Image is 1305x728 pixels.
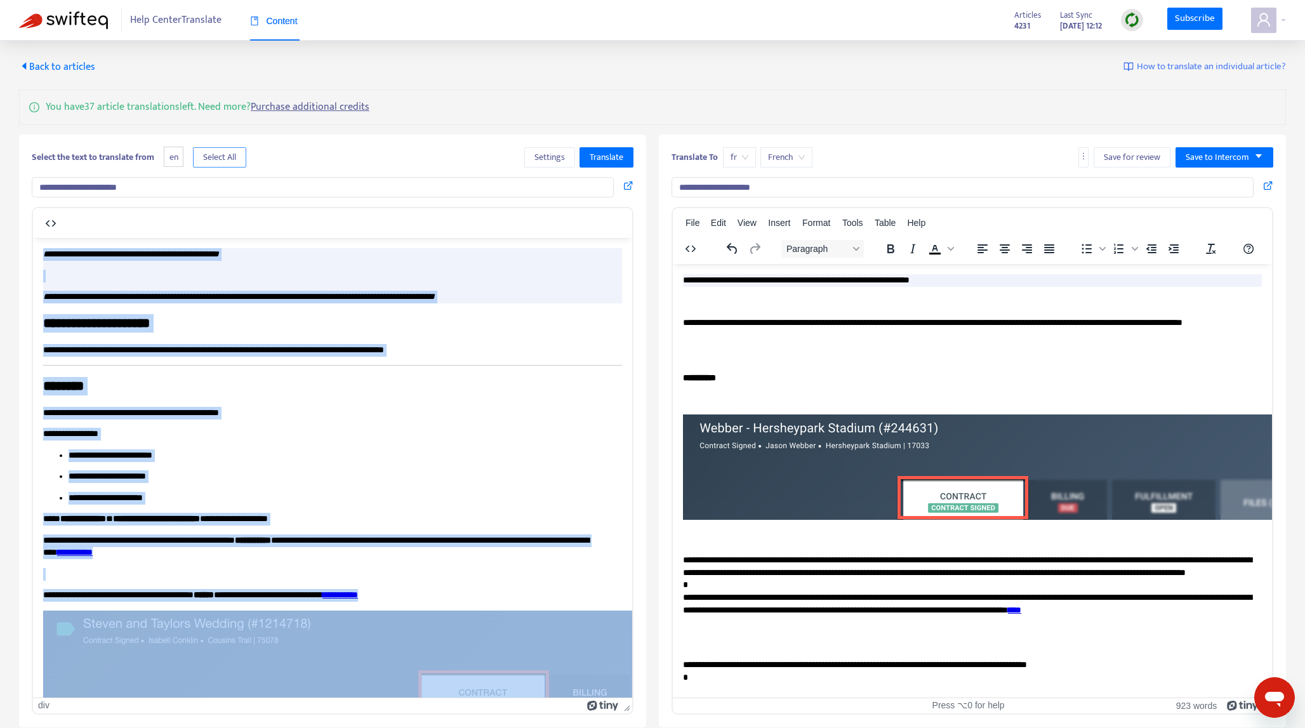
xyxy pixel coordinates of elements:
[10,150,924,256] img: 2018-11-08_14-11-48.png
[880,240,901,258] button: Bold
[1038,240,1060,258] button: Justify
[768,218,790,228] span: Insert
[1076,240,1108,258] div: Bullet list
[722,240,743,258] button: Undo
[1124,12,1140,28] img: sync.dc5367851b00ba804db3.png
[924,240,956,258] div: Text color Black
[802,218,830,228] span: Format
[250,16,298,26] span: Content
[619,698,632,713] div: Press the Up and Down arrow keys to resize the editor.
[994,240,1016,258] button: Align center
[580,147,633,168] button: Translate
[768,148,805,167] span: French
[871,700,1065,711] div: Press ⌥0 for help
[902,240,924,258] button: Italic
[1176,700,1217,711] button: 923 words
[33,238,632,698] iframe: Rich Text Area
[534,150,565,164] span: Settings
[250,17,259,25] span: book
[1238,240,1259,258] button: Help
[193,147,246,168] button: Select All
[875,218,896,228] span: Table
[1227,700,1259,710] a: Powered by Tiny
[1137,60,1286,74] span: How to translate an individual article?
[38,700,50,711] div: div
[1078,147,1089,168] button: more
[1016,240,1038,258] button: Align right
[1014,19,1030,33] strong: 4231
[744,240,765,258] button: Redo
[590,150,623,164] span: Translate
[19,61,29,71] span: caret-left
[731,148,748,167] span: fr
[673,264,1272,698] iframe: Rich Text Area
[1167,8,1223,30] a: Subscribe
[1079,152,1088,161] span: more
[842,218,863,228] span: Tools
[164,147,183,168] span: en
[1200,240,1222,258] button: Clear formatting
[907,218,925,228] span: Help
[1104,150,1160,164] span: Save for review
[1123,60,1286,74] a: How to translate an individual article?
[32,150,154,164] b: Select the text to translate from
[1123,62,1134,72] img: image-link
[19,58,95,76] span: Back to articles
[786,244,849,254] span: Paragraph
[781,240,864,258] button: Block Paragraph
[1254,677,1295,718] iframe: Button to launch messaging window
[1060,8,1092,22] span: Last Sync
[1176,147,1273,168] button: Save to Intercomcaret-down
[10,373,1249,673] img: 2025-10-06_09-56-11.png
[1060,19,1102,33] strong: [DATE] 12:12
[203,150,236,164] span: Select All
[1094,147,1170,168] button: Save for review
[524,147,575,168] button: Settings
[686,218,700,228] span: File
[1256,12,1271,27] span: user
[130,8,222,32] span: Help Center Translate
[1141,240,1162,258] button: Decrease indent
[672,150,718,164] b: Translate To
[972,240,993,258] button: Align left
[1254,152,1263,161] span: caret-down
[738,218,757,228] span: View
[587,700,619,710] a: Powered by Tiny
[1163,240,1184,258] button: Increase indent
[1108,240,1140,258] div: Numbered list
[29,100,39,112] span: info-circle
[1014,8,1041,22] span: Articles
[251,98,369,116] a: Purchase additional credits
[711,218,726,228] span: Edit
[19,11,108,29] img: Swifteq
[1186,150,1249,164] span: Save to Intercom
[46,100,369,115] p: You have 37 article translations left. Need more?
